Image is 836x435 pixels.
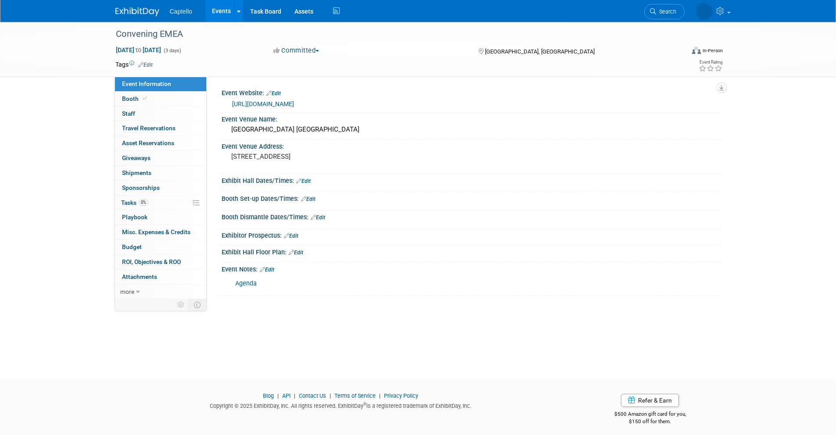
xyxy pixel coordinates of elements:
[115,285,206,299] a: more
[122,95,149,102] span: Booth
[282,392,291,399] a: API
[122,139,174,146] span: Asset Reservations
[188,299,206,310] td: Toggle Event Tabs
[143,96,147,101] i: Booth reservation complete
[115,151,206,165] a: Giveaways
[301,196,316,202] a: Edit
[579,405,721,425] div: $500 Amazon gift card for you,
[122,169,151,176] span: Shipments
[222,86,721,98] div: Event Website:
[296,178,311,184] a: Edit
[139,199,148,206] span: 0%
[122,243,142,250] span: Budget
[222,210,721,222] div: Booth Dismantle Dates/Times:
[384,392,418,399] a: Privacy Policy
[113,26,671,42] div: Convening EMEA
[120,288,134,295] span: more
[122,125,176,132] span: Travel Reservations
[138,62,153,68] a: Edit
[122,154,151,161] span: Giveaways
[222,192,721,203] div: Booth Set-up Dates/Times:
[702,47,723,54] div: In-Person
[222,140,721,151] div: Event Venue Address:
[122,184,160,191] span: Sponsorships
[115,270,206,284] a: Attachments
[122,110,135,117] span: Staff
[115,136,206,150] a: Asset Reservations
[134,46,143,53] span: to
[260,267,274,273] a: Edit
[327,392,333,399] span: |
[121,199,148,206] span: Tasks
[115,225,206,239] a: Misc. Expenses & Credits
[170,8,192,15] span: Captello
[263,392,274,399] a: Blog
[115,7,159,16] img: ExhibitDay
[621,394,679,407] a: Refer & Earn
[284,233,298,239] a: Edit
[163,48,181,53] span: (3 days)
[222,229,721,240] div: Exhibitor Prospectus:
[231,153,420,160] pre: [STREET_ADDRESS]
[115,121,206,135] a: Travel Reservations
[232,100,294,107] a: [URL][DOMAIN_NAME]
[173,299,189,310] td: Personalize Event Tab Strip
[115,46,161,54] span: [DATE] [DATE]
[222,263,721,274] div: Event Notes:
[579,418,721,425] div: $150 off for them.
[633,46,723,59] div: Event Format
[222,113,721,124] div: Event Venue Name:
[122,273,157,280] span: Attachments
[311,214,325,221] a: Edit
[377,392,383,399] span: |
[696,3,713,20] img: Mackenzie Hood
[115,107,206,121] a: Staff
[115,77,206,91] a: Event Information
[222,246,721,257] div: Exhibit Hall Floor Plan:
[115,210,206,225] a: Playbook
[115,196,206,210] a: Tasks0%
[644,4,685,19] a: Search
[485,48,595,55] span: [GEOGRAPHIC_DATA], [GEOGRAPHIC_DATA]
[115,92,206,106] a: Booth
[115,400,567,410] div: Copyright © 2025 ExhibitDay, Inc. All rights reserved. ExhibitDay is a registered trademark of Ex...
[122,258,181,265] span: ROI, Objectives & ROO
[122,80,171,87] span: Event Information
[363,402,366,406] sup: ®
[228,123,714,136] div: [GEOGRAPHIC_DATA] [GEOGRAPHIC_DATA]
[270,46,323,55] button: Committed
[115,181,206,195] a: Sponsorships
[299,392,326,399] a: Contact Us
[115,166,206,180] a: Shipments
[122,228,190,235] span: Misc. Expenses & Credits
[699,60,722,64] div: Event Rating
[235,280,257,287] a: Agenda
[692,47,701,54] img: Format-Inperson.png
[275,392,281,399] span: |
[115,255,206,269] a: ROI, Objectives & ROO
[334,392,376,399] a: Terms of Service
[266,90,281,96] a: Edit
[289,250,303,256] a: Edit
[115,60,153,69] td: Tags
[115,240,206,254] a: Budget
[656,8,676,15] span: Search
[122,214,147,221] span: Playbook
[292,392,298,399] span: |
[222,174,721,185] div: Exhibit Hall Dates/Times:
